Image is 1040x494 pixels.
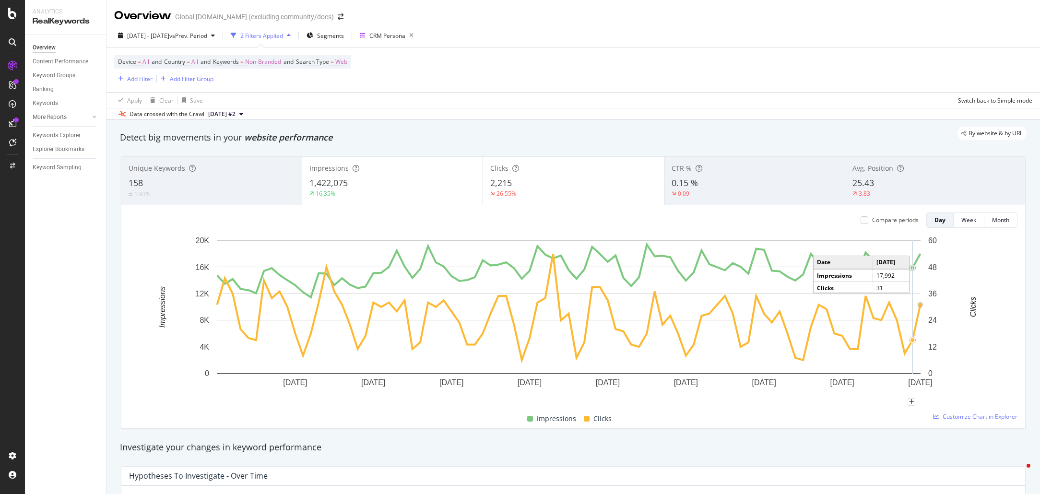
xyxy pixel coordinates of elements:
[830,378,854,387] text: [DATE]
[674,378,698,387] text: [DATE]
[142,55,149,69] span: All
[752,378,776,387] text: [DATE]
[205,369,209,377] text: 0
[187,58,190,66] span: =
[33,84,99,94] a: Ranking
[227,28,295,43] button: 2 Filters Applied
[127,96,142,105] div: Apply
[957,127,1027,140] div: legacy label
[954,93,1032,108] button: Switch back to Simple mode
[208,110,236,118] span: 2025 Jun. 3rd #2
[954,212,984,228] button: Week
[178,93,203,108] button: Save
[356,28,417,43] button: CRM Persona
[969,297,977,318] text: Clicks
[928,343,937,351] text: 12
[593,413,612,424] span: Clicks
[33,16,98,27] div: RealKeywords
[134,190,151,198] div: 1.93%
[129,177,143,188] span: 158
[196,263,210,271] text: 16K
[33,144,99,154] a: Explorer Bookmarks
[129,471,268,481] div: Hypotheses to Investigate - Over Time
[852,177,874,188] span: 25.43
[303,28,348,43] button: Segments
[934,216,945,224] div: Day
[672,177,698,188] span: 0.15 %
[335,55,347,69] span: Web
[129,235,1009,402] svg: A chart.
[984,212,1017,228] button: Month
[852,164,893,173] span: Avg. Position
[283,378,307,387] text: [DATE]
[127,75,153,83] div: Add Filter
[191,55,198,69] span: All
[33,112,90,122] a: More Reports
[439,378,463,387] text: [DATE]
[33,84,54,94] div: Ranking
[33,71,75,81] div: Keyword Groups
[33,130,99,141] a: Keywords Explorer
[928,236,937,245] text: 60
[928,290,937,298] text: 36
[908,378,932,387] text: [DATE]
[33,8,98,16] div: Analytics
[961,216,976,224] div: Week
[118,58,136,66] span: Device
[490,177,512,188] span: 2,215
[33,71,99,81] a: Keyword Groups
[316,189,335,198] div: 16.35%
[190,96,203,105] div: Save
[200,316,209,324] text: 8K
[196,290,210,298] text: 12K
[129,164,185,173] span: Unique Keywords
[175,12,334,22] div: Global [DOMAIN_NAME] (excluding community/docs)
[130,110,204,118] div: Data crossed with the Crawl
[926,212,954,228] button: Day
[928,263,937,271] text: 48
[490,164,508,173] span: Clicks
[33,98,58,108] div: Keywords
[537,413,576,424] span: Impressions
[872,216,919,224] div: Compare periods
[908,398,915,406] div: plus
[969,130,1023,136] span: By website & by URL
[678,189,689,198] div: 0.09
[33,57,88,67] div: Content Performance
[672,164,692,173] span: CTR %
[196,236,210,245] text: 20K
[33,98,99,108] a: Keywords
[158,286,166,328] text: Impressions
[33,130,81,141] div: Keywords Explorer
[309,164,349,173] span: Impressions
[114,73,153,84] button: Add Filter
[164,58,185,66] span: Country
[933,412,1017,421] a: Customize Chart in Explorer
[152,58,162,66] span: and
[114,93,142,108] button: Apply
[240,58,244,66] span: =
[33,144,84,154] div: Explorer Bookmarks
[33,43,56,53] div: Overview
[496,189,516,198] div: 26.55%
[518,378,542,387] text: [DATE]
[157,73,213,84] button: Add Filter Group
[240,32,283,40] div: 2 Filters Applied
[33,57,99,67] a: Content Performance
[596,378,620,387] text: [DATE]
[33,43,99,53] a: Overview
[170,75,213,83] div: Add Filter Group
[33,163,99,173] a: Keyword Sampling
[169,32,207,40] span: vs Prev. Period
[33,112,67,122] div: More Reports
[200,343,209,351] text: 4K
[213,58,239,66] span: Keywords
[33,163,82,173] div: Keyword Sampling
[245,55,281,69] span: Non-Branded
[120,441,1027,454] div: Investigate your changes in keyword performance
[309,177,348,188] span: 1,422,075
[127,32,169,40] span: [DATE] - [DATE]
[146,93,174,108] button: Clear
[204,108,247,120] button: [DATE] #2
